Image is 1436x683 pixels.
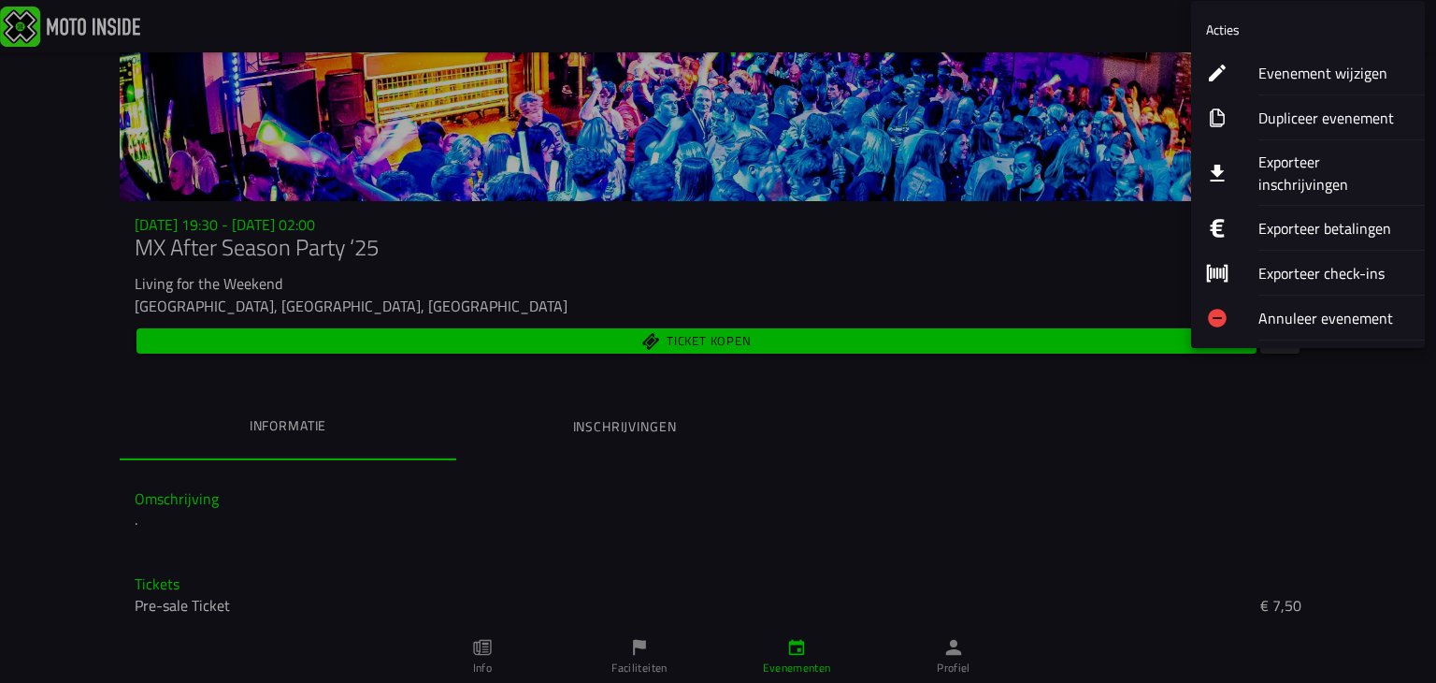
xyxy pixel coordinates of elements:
ion-icon: copy [1206,107,1228,129]
ion-label: Exporteer betalingen [1258,217,1410,240]
ion-label: Annuleer evenement [1258,307,1410,329]
ion-label: Exporteer inschrijvingen [1258,151,1410,196]
ion-icon: create [1206,62,1228,84]
ion-icon: download [1206,162,1228,184]
ion-label: Exporteer check-ins [1258,262,1410,284]
ion-label: Evenement wijzigen [1258,62,1410,84]
ion-label: Acties [1206,20,1240,39]
ion-icon: barcode [1206,262,1228,284]
ion-icon: logo euro [1206,217,1228,240]
ion-icon: remove circle [1206,307,1228,329]
ion-label: Dupliceer evenement [1258,107,1410,129]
